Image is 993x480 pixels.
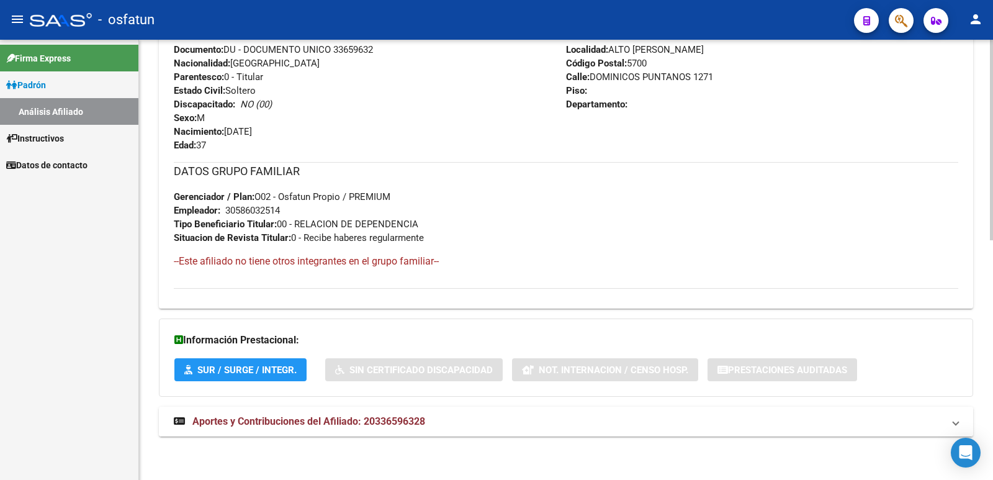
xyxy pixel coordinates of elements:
[174,44,223,55] strong: Documento:
[6,52,71,65] span: Firma Express
[566,44,704,55] span: ALTO [PERSON_NAME]
[174,140,206,151] span: 37
[566,71,713,83] span: DOMINICOS PUNTANOS 1271
[566,30,644,42] span: San Luis
[174,191,254,202] strong: Gerenciador / Plan:
[240,99,272,110] i: NO (00)
[566,58,647,69] span: 5700
[539,365,688,376] span: Not. Internacion / Censo Hosp.
[174,332,958,349] h3: Información Prestacional:
[225,204,280,217] div: 30586032514
[566,58,627,69] strong: Código Postal:
[174,85,225,96] strong: Estado Civil:
[174,126,224,137] strong: Nacimiento:
[951,438,981,468] div: Open Intercom Messenger
[174,112,197,124] strong: Sexo:
[6,158,88,172] span: Datos de contacto
[174,44,373,55] span: DU - DOCUMENTO UNICO 33659632
[197,365,297,376] span: SUR / SURGE / INTEGR.
[708,358,857,381] button: Prestaciones Auditadas
[174,358,307,381] button: SUR / SURGE / INTEGR.
[174,205,220,216] strong: Empleador:
[174,232,424,243] span: 0 - Recibe haberes regularmente
[566,71,590,83] strong: Calle:
[349,365,493,376] span: Sin Certificado Discapacidad
[174,232,291,243] strong: Situacion de Revista Titular:
[174,58,320,69] span: [GEOGRAPHIC_DATA]
[566,30,608,42] strong: Provincia:
[566,99,627,110] strong: Departamento:
[159,407,973,437] mat-expansion-panel-header: Aportes y Contribuciones del Afiliado: 20336596328
[6,78,46,92] span: Padrón
[174,219,277,230] strong: Tipo Beneficiario Titular:
[174,255,958,268] h4: --Este afiliado no tiene otros integrantes en el grupo familiar--
[968,12,983,27] mat-icon: person
[728,365,847,376] span: Prestaciones Auditadas
[174,30,251,42] span: 20336596328
[174,71,263,83] span: 0 - Titular
[174,71,224,83] strong: Parentesco:
[174,163,958,180] h3: DATOS GRUPO FAMILIAR
[6,132,64,145] span: Instructivos
[174,191,390,202] span: O02 - Osfatun Propio / PREMIUM
[512,358,698,381] button: Not. Internacion / Censo Hosp.
[174,99,235,110] strong: Discapacitado:
[174,85,256,96] span: Soltero
[174,30,196,42] strong: CUIL:
[174,140,196,151] strong: Edad:
[174,219,418,230] span: 00 - RELACION DE DEPENDENCIA
[566,44,608,55] strong: Localidad:
[566,85,587,96] strong: Piso:
[174,126,252,137] span: [DATE]
[174,112,205,124] span: M
[174,58,230,69] strong: Nacionalidad:
[192,415,425,427] span: Aportes y Contribuciones del Afiliado: 20336596328
[98,6,155,34] span: - osfatun
[325,358,503,381] button: Sin Certificado Discapacidad
[10,12,25,27] mat-icon: menu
